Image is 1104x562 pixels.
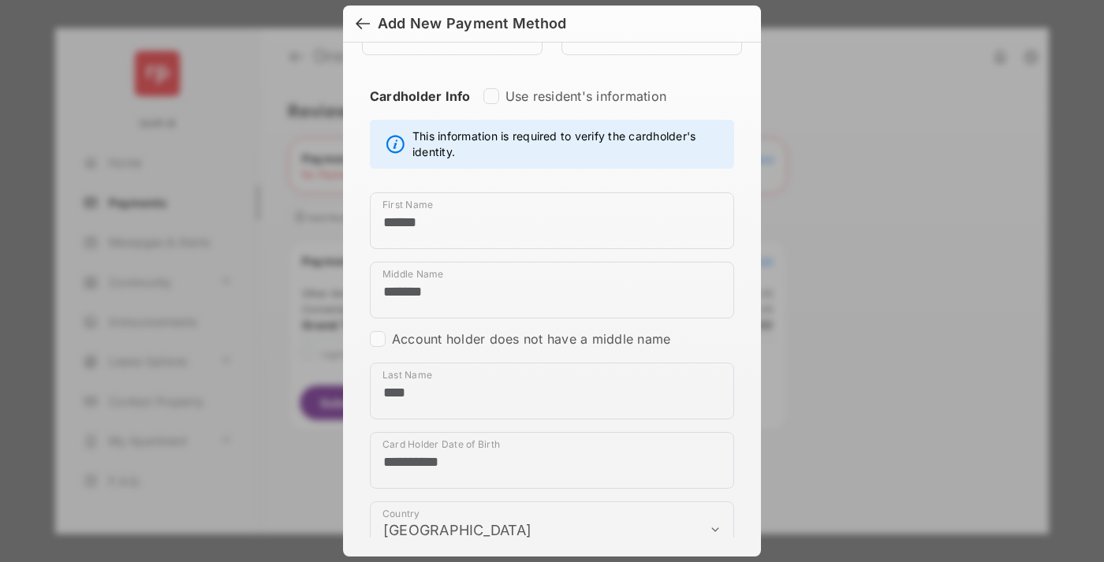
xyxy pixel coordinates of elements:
[378,15,566,32] div: Add New Payment Method
[392,331,670,347] label: Account holder does not have a middle name
[370,88,471,132] strong: Cardholder Info
[412,128,725,160] span: This information is required to verify the cardholder's identity.
[505,88,666,104] label: Use resident's information
[370,501,734,558] div: payment_method_screening[postal_addresses][country]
